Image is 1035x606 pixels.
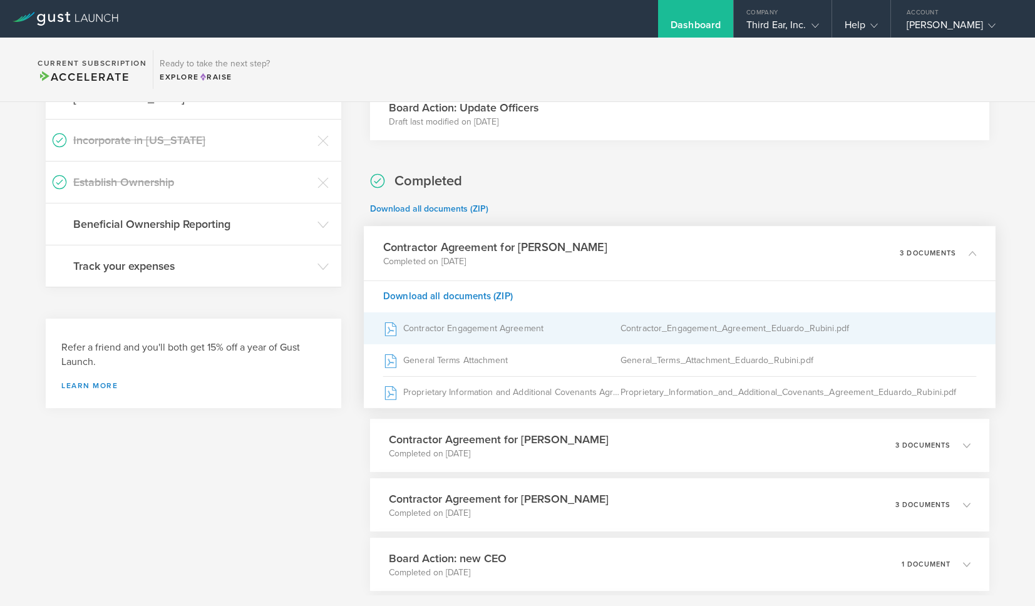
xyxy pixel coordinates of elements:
h3: Contractor Agreement for [PERSON_NAME] [383,239,607,255]
div: Contractor_Engagement_Agreement_Eduardo_Rubini.pdf [620,313,977,344]
a: Learn more [61,382,326,389]
h2: Current Subscription [38,59,147,67]
h3: Beneficial Ownership Reporting [73,216,311,232]
p: 1 document [902,561,950,568]
div: Third Ear, Inc. [746,19,819,38]
div: Proprietary Information and Additional Covenants Agreement [383,377,620,408]
div: Proprietary_Information_and_Additional_Covenants_Agreement_Eduardo_Rubini.pdf [620,377,977,408]
h3: Refer a friend and you'll both get 15% off a year of Gust Launch. [61,341,326,369]
div: General Terms Attachment [383,345,620,376]
p: 3 documents [895,501,950,508]
h3: Ready to take the next step? [160,59,270,68]
h3: Contractor Agreement for [PERSON_NAME] [389,431,609,448]
p: 3 documents [895,442,950,449]
div: [PERSON_NAME] [907,19,1013,38]
h3: Board Action: Update Officers [389,100,538,116]
h2: Completed [394,172,462,190]
h3: Board Action: new CEO [389,550,507,567]
span: Accelerate [38,70,129,84]
div: Explore [160,71,270,83]
div: Contractor Engagement Agreement [383,313,620,344]
h3: Incorporate in [US_STATE] [73,132,311,148]
a: Download all documents (ZIP) [370,203,488,214]
p: Completed on [DATE] [389,448,609,460]
p: Draft last modified on [DATE] [389,116,538,128]
div: Ready to take the next step?ExploreRaise [153,50,276,89]
h3: Track your expenses [73,258,311,274]
p: Completed on [DATE] [383,255,607,268]
span: Raise [199,73,232,81]
h3: Establish Ownership [73,174,311,190]
p: Completed on [DATE] [389,567,507,579]
div: General_Terms_Attachment_Eduardo_Rubini.pdf [620,345,977,376]
div: Help [845,19,878,38]
h3: Contractor Agreement for [PERSON_NAME] [389,491,609,507]
p: Completed on [DATE] [389,507,609,520]
div: Dashboard [671,19,721,38]
div: Download all documents (ZIP) [364,280,996,312]
p: 3 documents [900,250,956,257]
